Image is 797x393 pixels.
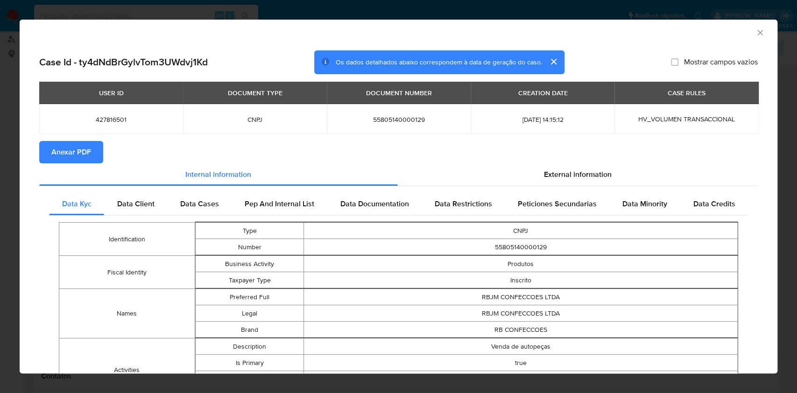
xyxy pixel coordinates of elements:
[693,198,735,209] span: Data Credits
[59,223,195,256] td: Identification
[49,193,748,215] div: Detailed internal info
[39,141,103,163] button: Anexar PDF
[662,85,711,101] div: CASE RULES
[304,371,738,387] td: AC023016
[304,272,738,288] td: Inscrito
[195,338,303,355] td: Description
[304,256,738,272] td: Produtos
[194,115,316,124] span: CNPJ
[360,85,437,101] div: DOCUMENT NUMBER
[338,115,459,124] span: 55805140000129
[304,305,738,322] td: RBJM CONFECCOES LTDA
[304,289,738,305] td: RBJM CONFECCOES LTDA
[340,198,409,209] span: Data Documentation
[622,198,667,209] span: Data Minority
[59,289,195,338] td: Names
[304,338,738,355] td: Venda de autopeças
[304,322,738,338] td: RB CONFECCOES
[195,322,303,338] td: Brand
[39,163,758,186] div: Detailed info
[50,115,172,124] span: 427816501
[512,85,573,101] div: CREATION DATE
[544,169,612,180] span: External information
[755,28,764,36] button: Fechar a janela
[59,256,195,289] td: Fiscal Identity
[51,142,91,162] span: Anexar PDF
[20,20,777,373] div: closure-recommendation-modal
[62,198,92,209] span: Data Kyc
[195,289,303,305] td: Preferred Full
[638,114,735,124] span: HV_VOLUMEN TRANSACCIONAL
[195,305,303,322] td: Legal
[185,169,251,180] span: Internal information
[518,198,597,209] span: Peticiones Secundarias
[195,272,303,288] td: Taxpayer Type
[93,85,129,101] div: USER ID
[195,371,303,387] td: Code
[336,57,542,67] span: Os dados detalhados abaixo correspondem à data de geração do caso.
[304,239,738,255] td: 55805140000129
[304,355,738,371] td: true
[482,115,603,124] span: [DATE] 14:15:12
[39,56,208,68] h2: Case Id - ty4dNdBrGylvTom3UWdvj1Kd
[195,223,303,239] td: Type
[117,198,155,209] span: Data Client
[195,256,303,272] td: Business Activity
[542,50,564,73] button: cerrar
[304,223,738,239] td: CNPJ
[195,355,303,371] td: Is Primary
[684,57,758,67] span: Mostrar campos vazios
[671,58,678,66] input: Mostrar campos vazios
[222,85,288,101] div: DOCUMENT TYPE
[245,198,314,209] span: Pep And Internal List
[195,239,303,255] td: Number
[435,198,492,209] span: Data Restrictions
[180,198,219,209] span: Data Cases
